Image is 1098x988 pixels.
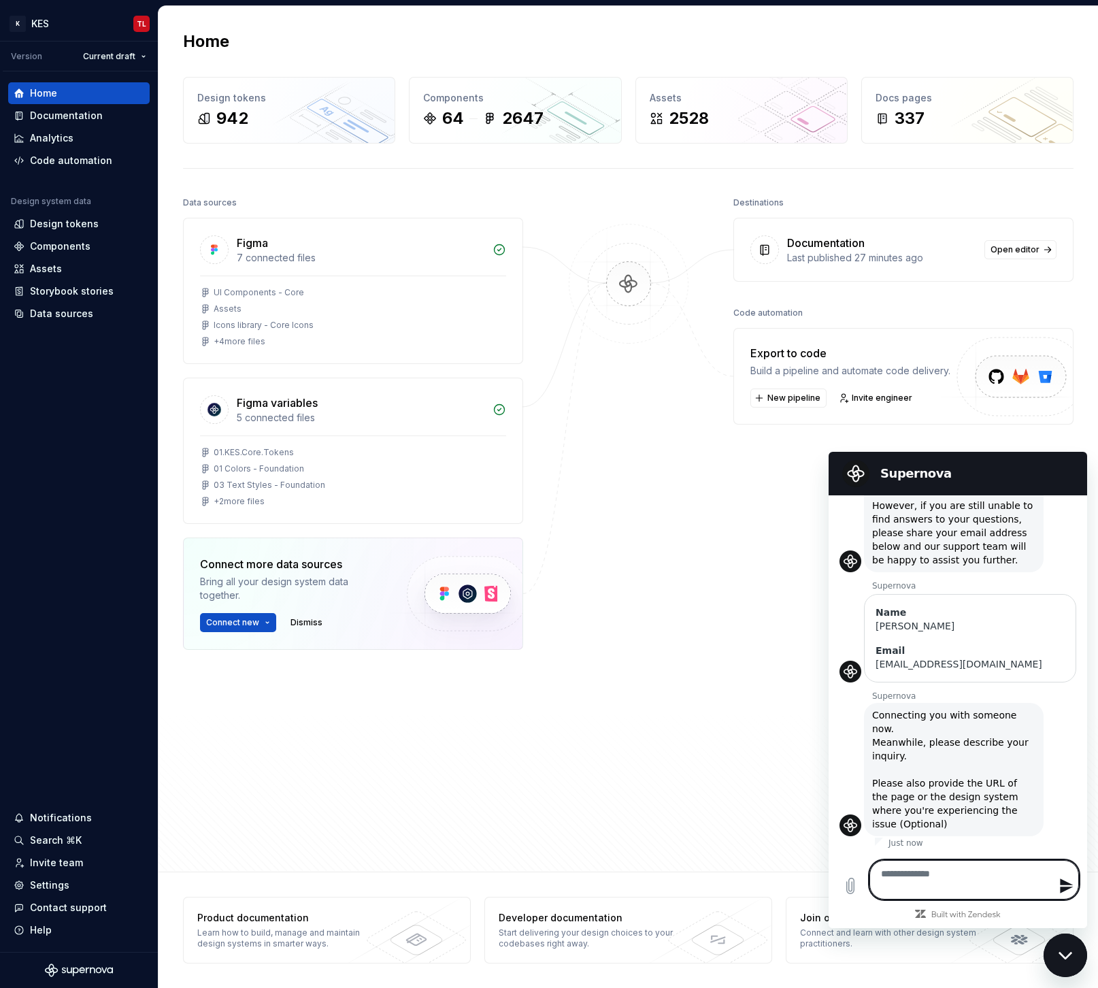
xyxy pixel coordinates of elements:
[137,18,146,29] div: TL
[237,411,484,425] div: 5 connected files
[767,393,820,404] span: New pipeline
[786,897,1074,964] a: Join our Slack communityConnect and learn with other design system practitioners.
[30,217,99,231] div: Design tokens
[214,320,314,331] div: Icons library - Core Icons
[733,303,803,323] div: Code automation
[30,901,107,915] div: Contact support
[200,613,276,632] button: Connect new
[183,193,237,212] div: Data sources
[499,911,686,925] div: Developer documentation
[30,834,82,847] div: Search ⌘K
[8,235,150,257] a: Components
[750,345,950,361] div: Export to code
[635,77,848,144] a: Assets2528
[214,480,325,491] div: 03 Text Styles - Foundation
[183,218,523,364] a: Figma7 connected filesUI Components - CoreAssetsIcons library - Core Icons+4more files
[8,919,150,941] button: Help
[787,235,865,251] div: Documentation
[502,108,544,129] div: 2647
[876,91,1059,105] div: Docs pages
[237,395,318,411] div: Figma variables
[30,307,93,320] div: Data sources
[8,105,150,127] a: Documentation
[8,127,150,149] a: Analytics
[8,150,150,171] a: Code automation
[30,154,112,167] div: Code automation
[30,240,90,253] div: Components
[30,811,92,825] div: Notifications
[30,262,62,276] div: Assets
[197,911,385,925] div: Product documentation
[8,280,150,302] a: Storybook stories
[284,613,329,632] button: Dismiss
[8,258,150,280] a: Assets
[984,240,1057,259] a: Open editor
[991,244,1039,255] span: Open editor
[8,852,150,874] a: Invite team
[77,47,152,66] button: Current draft
[45,964,113,977] svg: Supernova Logo
[290,617,322,628] span: Dismiss
[829,452,1087,928] iframe: Messaging window
[11,51,42,62] div: Version
[11,196,91,207] div: Design system data
[30,86,57,100] div: Home
[214,336,265,347] div: + 4 more files
[442,108,464,129] div: 64
[183,31,229,52] h2: Home
[30,109,103,122] div: Documentation
[750,364,950,378] div: Build a pipeline and automate code delivery.
[30,856,83,870] div: Invite team
[8,82,150,104] a: Home
[200,575,384,602] div: Bring all your design system data together.
[237,235,268,251] div: Figma
[206,617,259,628] span: Connect new
[183,77,395,144] a: Design tokens942
[214,463,304,474] div: 01 Colors - Foundation
[800,927,988,949] div: Connect and learn with other design system practitioners.
[214,303,242,314] div: Assets
[8,897,150,919] button: Contact support
[650,91,833,105] div: Assets
[214,287,304,298] div: UI Components - Core
[197,91,381,105] div: Design tokens
[197,927,385,949] div: Learn how to build, manage and maintain design systems in smarter ways.
[423,91,607,105] div: Components
[30,284,114,298] div: Storybook stories
[1044,934,1087,977] iframe: Button to launch messaging window, conversation in progress
[861,77,1074,144] a: Docs pages337
[669,108,709,129] div: 2528
[835,389,918,408] a: Invite engineer
[499,927,686,949] div: Start delivering your design choices to your codebases right away.
[852,393,912,404] span: Invite engineer
[30,878,69,892] div: Settings
[409,77,621,144] a: Components642647
[200,556,384,572] div: Connect more data sources
[10,16,26,32] div: K
[183,897,471,964] a: Product documentationLearn how to build, manage and maintain design systems in smarter ways.
[895,108,925,129] div: 337
[214,496,265,507] div: + 2 more files
[237,251,484,265] div: 7 connected files
[8,829,150,851] button: Search ⌘K
[83,51,135,62] span: Current draft
[733,193,784,212] div: Destinations
[216,108,248,129] div: 942
[214,447,294,458] div: 01.KES.Core.Tokens
[31,17,49,31] div: KES
[8,213,150,235] a: Design tokens
[3,9,155,38] button: KKESTL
